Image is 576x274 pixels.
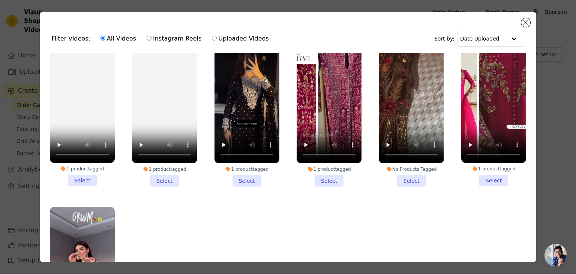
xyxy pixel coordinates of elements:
[297,166,361,172] div: 1 product tagged
[214,166,279,172] div: 1 product tagged
[461,166,526,172] div: 1 product tagged
[132,166,197,172] div: 1 product tagged
[50,166,115,172] div: 1 product tagged
[52,30,273,47] div: Filter Videos:
[434,31,525,47] div: Sort by:
[544,244,567,266] a: Open chat
[146,34,202,44] label: Instagram Reels
[521,18,530,27] button: Close modal
[100,34,136,44] label: All Videos
[379,166,444,172] div: No Products Tagged
[211,34,269,44] label: Uploaded Videos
